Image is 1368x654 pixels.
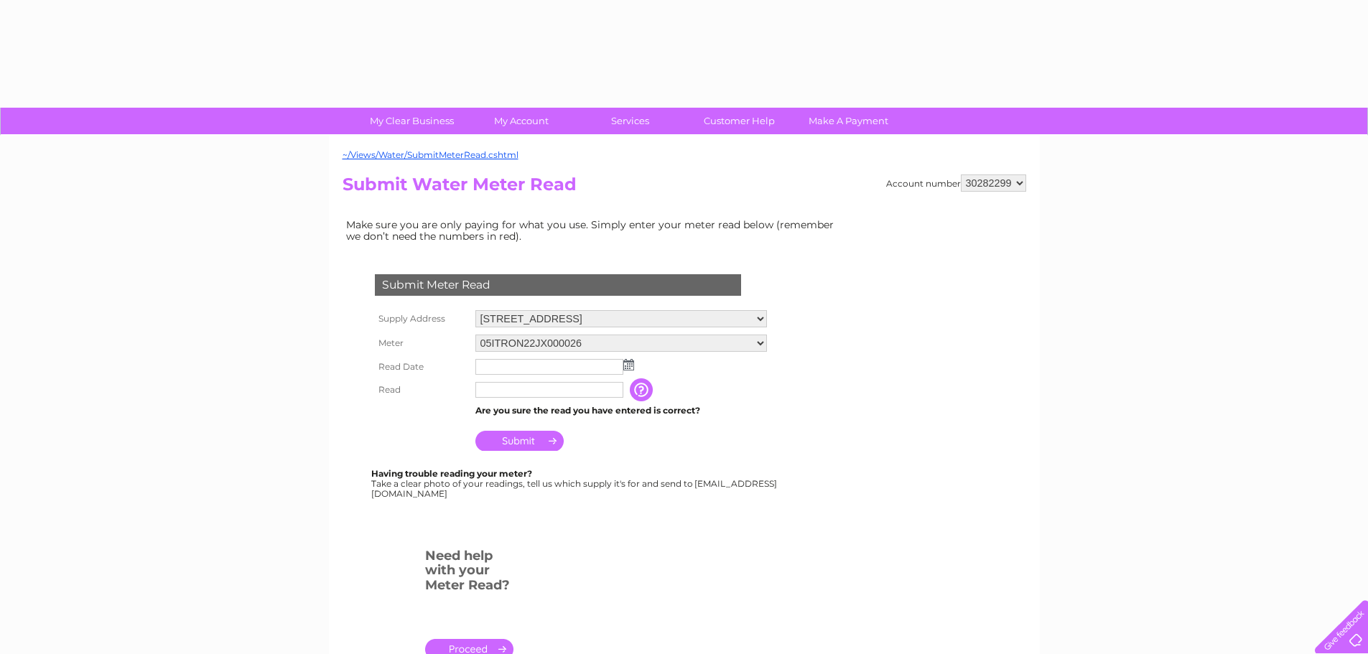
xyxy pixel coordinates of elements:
a: Customer Help [680,108,799,134]
div: Take a clear photo of your readings, tell us which supply it's for and send to [EMAIL_ADDRESS][DO... [371,469,779,498]
input: Information [630,378,656,401]
div: Submit Meter Read [375,274,741,296]
th: Read [371,378,472,401]
th: Read Date [371,355,472,378]
a: My Account [462,108,580,134]
th: Supply Address [371,307,472,331]
td: Make sure you are only paying for what you use. Simply enter your meter read below (remember we d... [343,215,845,246]
img: ... [623,359,634,370]
a: Services [571,108,689,134]
h3: Need help with your Meter Read? [425,546,513,600]
a: ~/Views/Water/SubmitMeterRead.cshtml [343,149,518,160]
input: Submit [475,431,564,451]
td: Are you sure the read you have entered is correct? [472,401,771,420]
th: Meter [371,331,472,355]
a: Make A Payment [789,108,908,134]
a: My Clear Business [353,108,471,134]
div: Account number [886,174,1026,192]
b: Having trouble reading your meter? [371,468,532,479]
h2: Submit Water Meter Read [343,174,1026,202]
